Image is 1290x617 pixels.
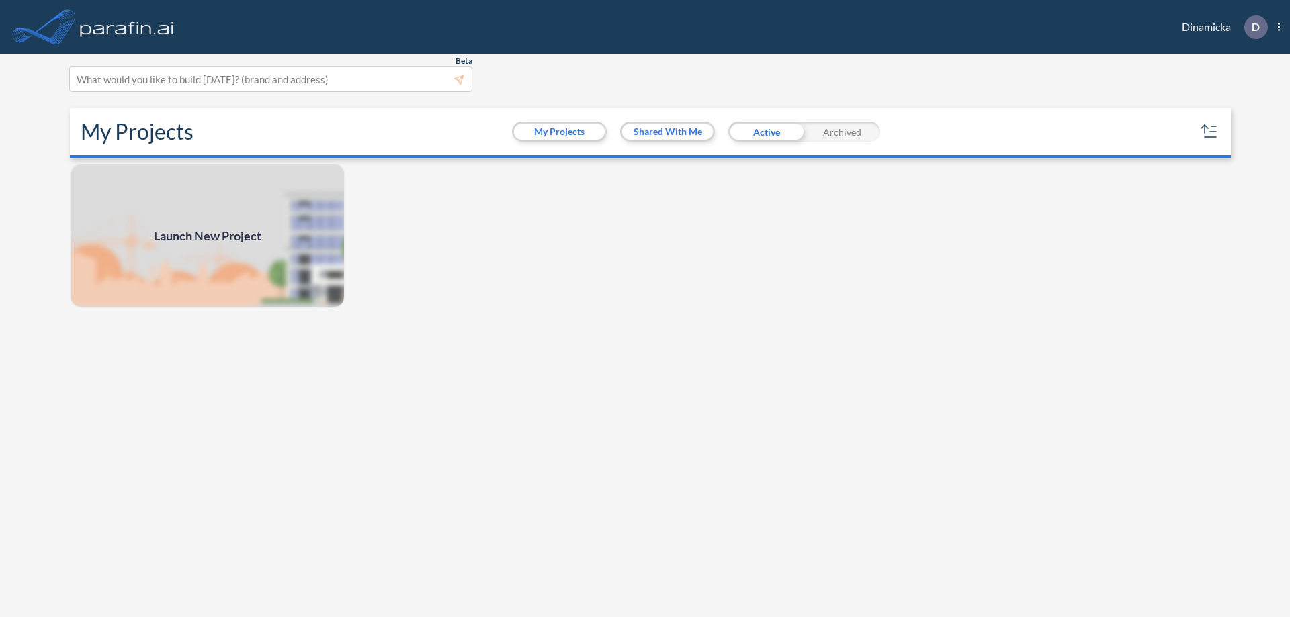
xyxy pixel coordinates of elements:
[1252,21,1260,33] p: D
[622,124,713,140] button: Shared With Me
[456,56,472,66] span: Beta
[728,122,804,142] div: Active
[154,227,261,245] span: Launch New Project
[514,124,605,140] button: My Projects
[70,163,345,308] a: Launch New Project
[804,122,880,142] div: Archived
[1162,15,1280,39] div: Dinamicka
[70,163,345,308] img: add
[1199,121,1220,142] button: sort
[81,119,193,144] h2: My Projects
[77,13,177,40] img: logo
